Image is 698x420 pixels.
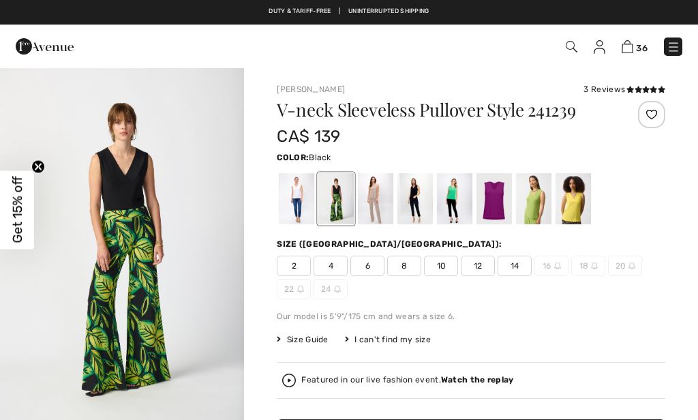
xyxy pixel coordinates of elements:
[387,256,421,276] span: 8
[309,153,331,162] span: Black
[583,83,665,95] div: 3 Reviews
[277,279,311,299] span: 22
[334,286,341,292] img: ring-m.svg
[301,376,513,385] div: Featured in our live fashion event.
[461,256,495,276] span: 12
[269,7,429,14] a: Duty & tariff-free | Uninterrupted shipping
[591,262,598,269] img: ring-m.svg
[476,173,512,224] div: Purple orchid
[608,256,642,276] span: 20
[534,256,568,276] span: 16
[622,40,633,53] img: Shopping Bag
[318,173,354,224] div: Black
[437,173,472,224] div: Island green
[10,177,25,243] span: Get 15% off
[277,333,328,346] span: Size Guide
[594,40,605,54] img: My Info
[350,256,384,276] span: 6
[554,262,561,269] img: ring-m.svg
[622,38,648,55] a: 36
[345,333,431,346] div: I can't find my size
[556,173,591,224] div: Citrus
[16,39,74,52] a: 1ère Avenue
[277,127,340,146] span: CA$ 139
[667,40,680,54] img: Menu
[628,262,635,269] img: ring-m.svg
[31,160,45,174] button: Close teaser
[277,153,309,162] span: Color:
[282,374,296,387] img: Watch the replay
[516,173,551,224] div: Greenery
[571,256,605,276] span: 18
[424,256,458,276] span: 10
[279,173,314,224] div: Vanilla 30
[277,256,311,276] span: 2
[277,101,601,119] h1: V-neck Sleeveless Pullover Style 241239
[297,286,304,292] img: ring-m.svg
[314,256,348,276] span: 4
[314,279,348,299] span: 24
[277,85,345,94] a: [PERSON_NAME]
[358,173,393,224] div: Dune
[441,375,514,385] strong: Watch the replay
[277,310,665,322] div: Our model is 5'9"/175 cm and wears a size 6.
[397,173,433,224] div: Midnight Blue
[277,238,504,250] div: Size ([GEOGRAPHIC_DATA]/[GEOGRAPHIC_DATA]):
[566,41,577,52] img: Search
[16,33,74,60] img: 1ère Avenue
[636,43,648,53] span: 36
[498,256,532,276] span: 14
